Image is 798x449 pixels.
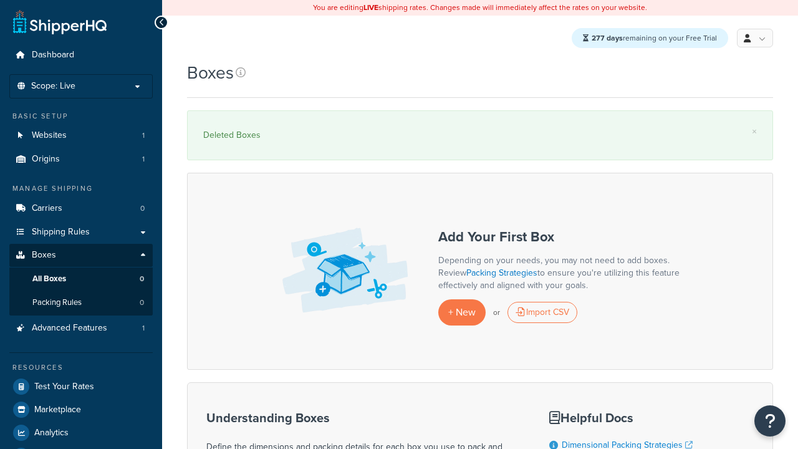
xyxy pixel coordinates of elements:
[9,398,153,421] a: Marketplace
[9,268,153,291] li: All Boxes
[9,422,153,444] a: Analytics
[9,244,153,267] a: Boxes
[140,203,145,214] span: 0
[9,111,153,122] div: Basic Setup
[32,250,56,261] span: Boxes
[9,124,153,147] li: Websites
[34,382,94,392] span: Test Your Rates
[9,221,153,244] a: Shipping Rules
[572,28,728,48] div: remaining on your Free Trial
[32,297,82,308] span: Packing Rules
[34,428,69,438] span: Analytics
[9,291,153,314] li: Packing Rules
[438,229,688,244] h3: Add Your First Box
[9,124,153,147] a: Websites 1
[142,154,145,165] span: 1
[32,203,62,214] span: Carriers
[438,254,688,292] p: Depending on your needs, you may not need to add boxes. Review to ensure you're utilizing this fe...
[31,81,75,92] span: Scope: Live
[32,50,74,60] span: Dashboard
[34,405,81,415] span: Marketplace
[9,317,153,340] a: Advanced Features 1
[13,9,107,34] a: ShipperHQ Home
[9,183,153,194] div: Manage Shipping
[549,411,745,425] h3: Helpful Docs
[32,130,67,141] span: Websites
[9,291,153,314] a: Packing Rules 0
[9,244,153,315] li: Boxes
[203,127,757,144] div: Deleted Boxes
[9,268,153,291] a: All Boxes 0
[187,60,234,85] h1: Boxes
[363,2,378,13] b: LIVE
[9,197,153,220] li: Carriers
[9,375,153,398] a: Test Your Rates
[592,32,623,44] strong: 277 days
[140,274,144,284] span: 0
[9,44,153,67] a: Dashboard
[448,305,476,319] span: + New
[142,130,145,141] span: 1
[493,304,500,321] p: or
[9,197,153,220] a: Carriers 0
[9,148,153,171] a: Origins 1
[140,297,144,308] span: 0
[438,299,486,325] a: + New
[32,227,90,238] span: Shipping Rules
[9,148,153,171] li: Origins
[754,405,786,437] button: Open Resource Center
[206,411,518,425] h3: Understanding Boxes
[32,274,66,284] span: All Boxes
[32,154,60,165] span: Origins
[9,362,153,373] div: Resources
[32,323,107,334] span: Advanced Features
[507,302,577,323] div: Import CSV
[142,323,145,334] span: 1
[466,266,537,279] a: Packing Strategies
[9,317,153,340] li: Advanced Features
[752,127,757,137] a: ×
